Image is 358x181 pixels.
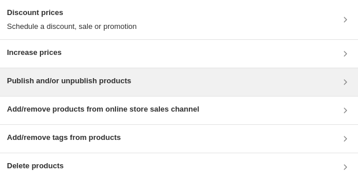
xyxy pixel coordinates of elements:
[7,160,64,172] h3: Delete products
[7,7,137,19] h3: Discount prices
[7,132,121,143] h3: Add/remove tags from products
[7,75,131,87] h3: Publish and/or unpublish products
[7,21,137,32] p: Schedule a discount, sale or promotion
[7,104,199,115] h3: Add/remove products from online store sales channel
[7,47,62,58] h3: Increase prices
